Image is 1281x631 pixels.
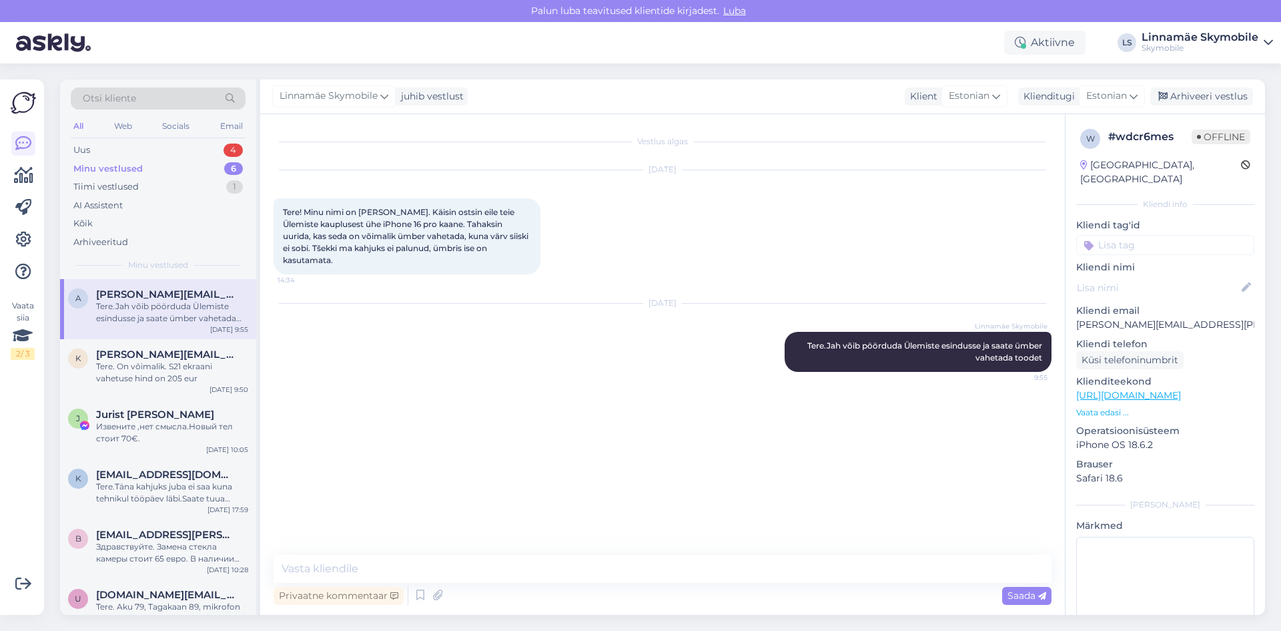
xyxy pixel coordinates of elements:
[1076,337,1254,351] p: Kliendi telefon
[1076,389,1181,401] a: [URL][DOMAIN_NAME]
[96,589,235,601] span: urmas.abc@mail.ee
[75,293,81,303] span: a
[73,199,123,212] div: AI Assistent
[73,236,128,249] div: Arhiveeritud
[224,144,243,157] div: 4
[1076,438,1254,452] p: iPhone OS 18.6.2
[96,541,248,565] div: Здравствуйте. Замена стекла камеры стоит 65 евро. В наличии есть все цвета кроме черного
[1086,134,1095,144] span: w
[1007,590,1046,602] span: Saada
[96,469,235,481] span: kellmadis65@gmail.com
[96,349,235,361] span: kristina.muromski@gmail.com
[96,529,235,541] span: Berest.anna@gmail.com
[1076,260,1254,274] p: Kliendi nimi
[128,259,188,271] span: Minu vestlused
[997,373,1047,383] span: 9:55
[73,217,93,230] div: Kõik
[396,89,464,103] div: juhib vestlust
[1086,89,1127,103] span: Estonian
[226,180,243,194] div: 1
[1076,235,1254,255] input: Lisa tag
[73,144,90,157] div: Uus
[207,565,248,575] div: [DATE] 10:28
[1076,457,1254,471] p: Brauser
[75,534,81,544] span: B
[1076,499,1254,511] div: [PERSON_NAME]
[1142,43,1258,53] div: Skymobile
[1076,351,1184,369] div: Küsi telefoninumbrit
[1077,280,1239,295] input: Lisa nimi
[75,594,81,604] span: u
[1076,198,1254,210] div: Kliendi info
[75,353,81,363] span: k
[1080,158,1241,186] div: [GEOGRAPHIC_DATA], [GEOGRAPHIC_DATA]
[76,413,80,423] span: J
[1118,33,1136,52] div: LS
[210,325,248,335] div: [DATE] 9:55
[96,361,248,385] div: Tere. On võimalik. S21 ekraani vahetuse hind on 205 eur
[905,89,937,103] div: Klient
[1076,424,1254,438] p: Operatsioonisüsteem
[96,421,248,445] div: Извените ,нет смысла.Новый тел стоит 70€.
[207,505,248,515] div: [DATE] 17:59
[1192,130,1250,144] span: Offline
[274,297,1051,309] div: [DATE]
[283,207,530,265] span: Tere! Minu nimi on [PERSON_NAME]. Käisin ostsin eile teie Ülemiste kauplusest ühe iPhone 16 pro k...
[1076,471,1254,485] p: Safari 18.6
[73,180,139,194] div: Tiimi vestlused
[1076,375,1254,389] p: Klienditeekond
[1142,32,1273,53] a: Linnamäe SkymobileSkymobile
[719,5,750,17] span: Luba
[274,587,404,605] div: Privaatne kommentaar
[1076,318,1254,332] p: [PERSON_NAME][EMAIL_ADDRESS][PERSON_NAME][DOMAIN_NAME]
[71,118,86,135] div: All
[159,118,192,135] div: Socials
[975,321,1047,331] span: Linnamäe Skymobile
[1150,87,1253,106] div: Arhiveeri vestlus
[274,136,1051,148] div: Vestlus algas
[111,118,135,135] div: Web
[949,89,989,103] span: Estonian
[1108,129,1192,145] div: # wdcr6mes
[96,601,248,625] div: Tere. Aku 79, Tagakaan 89, mikrofon 65 ja kuulari vahetus 55
[11,348,35,360] div: 2 / 3
[75,473,81,483] span: k
[83,91,136,106] span: Otsi kliente
[1076,304,1254,318] p: Kliendi email
[96,300,248,325] div: Tere.Jah võib pöörduda Ülemiste esindusse ja saate ümber vahetada toodet
[1076,519,1254,533] p: Märkmed
[1076,407,1254,419] p: Vaata edasi ...
[11,90,36,116] img: Askly Logo
[1018,89,1075,103] div: Klienditugi
[1004,31,1086,55] div: Aktiivne
[96,481,248,505] div: Tere.Täna kahjuks juba ei saa kuna tehnikul tööpäev läbi.Saate tuua Esmaspäeval Kristiine Keskuse...
[209,385,248,395] div: [DATE] 9:50
[280,89,378,103] span: Linnamäe Skymobile
[96,409,214,421] span: Jurist Juretid
[224,162,243,176] div: 6
[807,341,1044,363] span: Tere.Jah võib pöörduda Ülemiste esindusse ja saate ümber vahetada toodet
[218,118,246,135] div: Email
[96,288,235,300] span: anett.ruven@gmail.com
[274,164,1051,176] div: [DATE]
[278,275,328,285] span: 14:34
[1076,218,1254,232] p: Kliendi tag'id
[206,445,248,455] div: [DATE] 10:05
[1142,32,1258,43] div: Linnamäe Skymobile
[11,300,35,360] div: Vaata siia
[73,162,143,176] div: Minu vestlused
